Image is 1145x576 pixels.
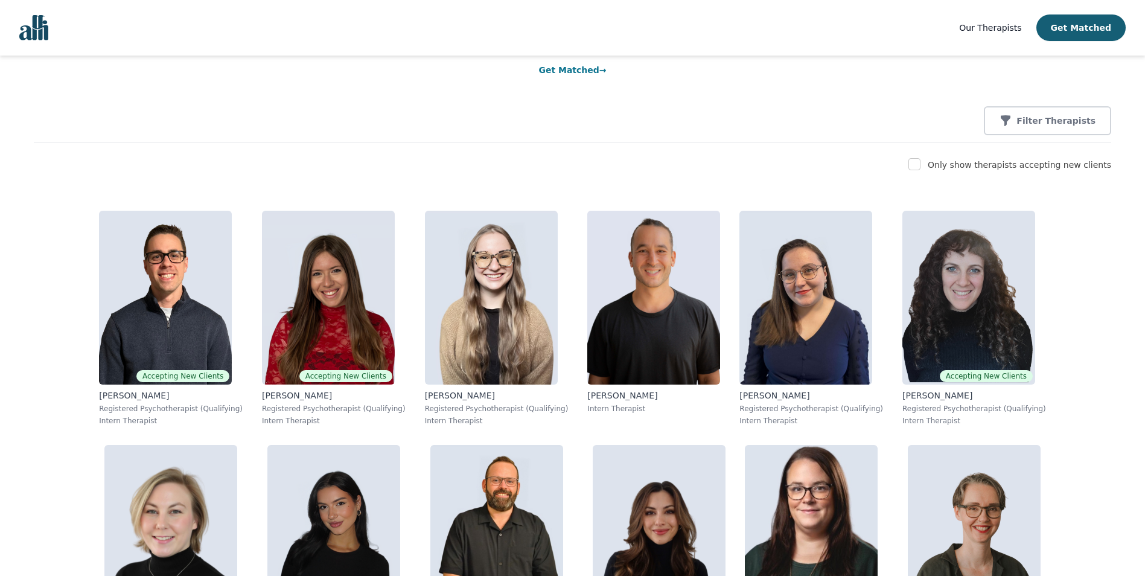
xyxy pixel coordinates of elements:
p: Intern Therapist [99,416,243,426]
p: [PERSON_NAME] [262,389,406,402]
label: Only show therapists accepting new clients [928,160,1111,170]
span: → [599,65,607,75]
p: Intern Therapist [262,416,406,426]
p: [PERSON_NAME] [425,389,569,402]
img: Faith_Woodley [425,211,558,385]
p: Registered Psychotherapist (Qualifying) [739,404,883,414]
a: Alisha_LevineAccepting New Clients[PERSON_NAME]Registered Psychotherapist (Qualifying)Intern Ther... [252,201,415,435]
p: [PERSON_NAME] [99,389,243,402]
p: Registered Psychotherapist (Qualifying) [99,404,243,414]
span: Accepting New Clients [940,370,1033,382]
span: Accepting New Clients [299,370,392,382]
p: Registered Psychotherapist (Qualifying) [262,404,406,414]
span: Our Therapists [959,23,1021,33]
a: Shira_BlakeAccepting New Clients[PERSON_NAME]Registered Psychotherapist (Qualifying)Intern Therapist [893,201,1056,435]
img: Ethan_Braun [99,211,232,385]
p: [PERSON_NAME] [902,389,1046,402]
a: Faith_Woodley[PERSON_NAME]Registered Psychotherapist (Qualifying)Intern Therapist [415,201,578,435]
a: Kavon_Banejad[PERSON_NAME]Intern Therapist [578,201,730,435]
p: Intern Therapist [739,416,883,426]
button: Filter Therapists [984,106,1111,135]
button: Get Matched [1036,14,1126,41]
p: Filter Therapists [1016,115,1096,127]
a: Get Matched [538,65,606,75]
p: [PERSON_NAME] [739,389,883,402]
a: Ethan_BraunAccepting New Clients[PERSON_NAME]Registered Psychotherapist (Qualifying)Intern Therapist [89,201,252,435]
p: Intern Therapist [902,416,1046,426]
p: Intern Therapist [587,404,720,414]
p: Registered Psychotherapist (Qualifying) [902,404,1046,414]
img: Alisha_Levine [262,211,395,385]
a: Our Therapists [959,21,1021,35]
p: Intern Therapist [425,416,569,426]
img: Shira_Blake [902,211,1035,385]
img: Vanessa_McCulloch [739,211,872,385]
img: alli logo [19,15,48,40]
img: Kavon_Banejad [587,211,720,385]
p: [PERSON_NAME] [587,389,720,402]
a: Vanessa_McCulloch[PERSON_NAME]Registered Psychotherapist (Qualifying)Intern Therapist [730,201,893,435]
p: Registered Psychotherapist (Qualifying) [425,404,569,414]
span: Accepting New Clients [136,370,229,382]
